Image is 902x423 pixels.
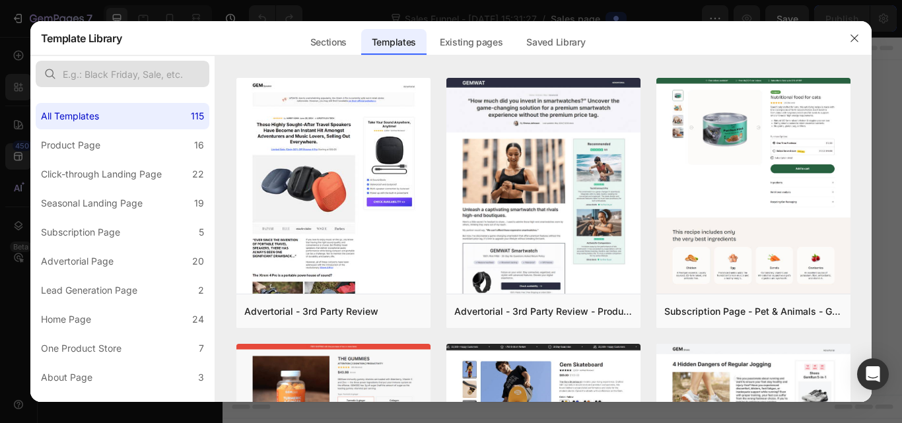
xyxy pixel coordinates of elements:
[41,253,114,269] div: Advertorial Page
[192,311,204,327] div: 24
[296,228,497,244] div: Start building with Sections/Elements or
[361,29,427,55] div: Templates
[300,29,357,55] div: Sections
[41,311,91,327] div: Home Page
[261,255,412,281] button: Use existing page designs
[41,195,143,211] div: Seasonal Landing Page
[199,341,204,356] div: 7
[192,253,204,269] div: 20
[41,370,92,385] div: About Page
[192,166,204,182] div: 22
[198,282,204,298] div: 2
[429,29,514,55] div: Existing pages
[36,61,209,87] input: E.g.: Black Friday, Sale, etc.
[420,255,532,281] button: Explore templates
[194,195,204,211] div: 19
[454,304,633,319] div: Advertorial - 3rd Party Review - Product In Use Image
[516,29,596,55] div: Saved Library
[41,224,120,240] div: Subscription Page
[41,137,100,153] div: Product Page
[41,341,121,356] div: One Product Store
[41,399,89,414] div: FAQs Page
[41,282,137,298] div: Lead Generation Page
[664,304,843,319] div: Subscription Page - Pet & Animals - Gem Cat Food - Style 3
[244,304,378,319] div: Advertorial - 3rd Party Review
[198,370,204,385] div: 3
[41,108,99,124] div: All Templates
[308,329,485,339] div: Start with Generating from URL or image
[200,399,204,414] div: 1
[41,166,162,182] div: Click-through Landing Page
[199,224,204,240] div: 5
[41,21,122,55] h2: Template Library
[191,108,204,124] div: 115
[194,137,204,153] div: 16
[857,358,889,390] div: Open Intercom Messenger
